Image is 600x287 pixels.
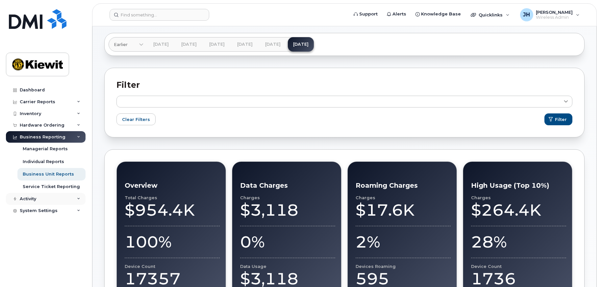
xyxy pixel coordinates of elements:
div: $264.4K [471,200,566,220]
span: Alerts [392,11,406,17]
div: Device Count [125,264,220,269]
div: $3,118 [240,200,335,220]
a: Earlier [109,37,143,52]
button: Clear Filters [116,113,156,125]
div: Data Usage [240,264,335,269]
span: Filter [555,116,567,123]
div: 0% [240,232,335,252]
div: $954.4K [125,200,220,220]
div: Devices Roaming [356,264,451,269]
span: Knowledge Base [421,11,461,17]
h2: Filter [116,80,572,90]
div: Quicklinks [466,8,514,21]
a: [DATE] [204,37,230,52]
a: Alerts [382,8,411,21]
a: Support [349,8,382,21]
span: JH [523,11,530,19]
div: Charges [240,195,335,200]
span: Support [359,11,378,17]
a: [DATE] [176,37,202,52]
div: $17.6K [356,200,451,220]
a: [DATE] [148,37,174,52]
div: Device Count [471,264,566,269]
span: Earlier [114,41,128,48]
span: [PERSON_NAME] [536,10,573,15]
div: Total Charges [125,195,220,200]
div: Josh Herberger [515,8,584,21]
div: Charges [471,195,566,200]
a: [DATE] [232,37,258,52]
a: [DATE] [260,37,286,52]
h3: Roaming Charges [356,181,451,189]
input: Find something... [110,9,209,21]
iframe: Messenger Launcher [571,258,595,282]
div: 100% [125,232,220,252]
div: Charges [356,195,451,200]
div: 2% [356,232,451,252]
span: Clear Filters [122,116,150,123]
h3: Data Charges [240,181,335,189]
div: 28% [471,232,566,252]
span: Quicklinks [479,12,503,17]
button: Filter [544,113,572,125]
a: Knowledge Base [411,8,465,21]
span: Wireless Admin [536,15,573,20]
a: [DATE] [288,37,314,52]
h3: Overview [125,181,220,189]
h3: High Usage (Top 10%) [471,181,566,189]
